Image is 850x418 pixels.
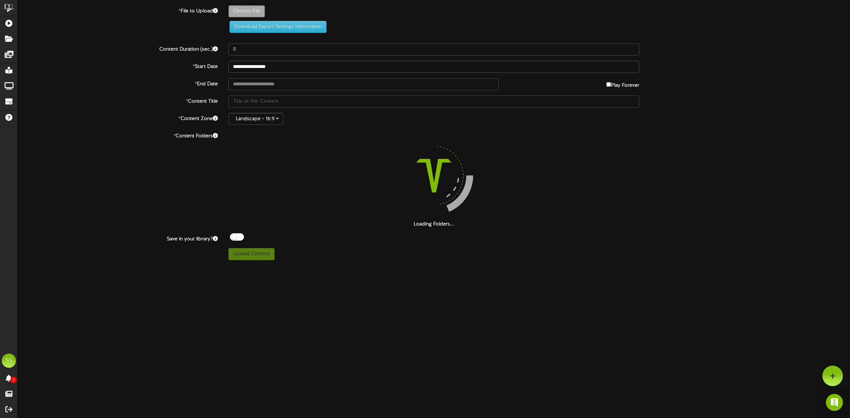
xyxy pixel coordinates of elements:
[229,21,327,33] button: Download Export Settings Information
[12,233,223,243] label: Save in your library?
[826,394,843,411] div: Open Intercom Messenger
[228,113,283,125] button: Landscape - 16:9
[12,130,223,140] label: Content Folders
[12,61,223,70] label: Start Date
[2,354,16,368] div: SS
[389,130,479,221] img: loading-spinner-4.png
[10,377,17,383] span: 0
[12,5,223,15] label: File to Upload
[606,82,611,87] input: Play Forever
[228,96,639,108] input: Title of this Content
[12,78,223,88] label: End Date
[12,44,223,53] label: Content Duration (sec.)
[12,96,223,105] label: Content Title
[606,78,639,89] label: Play Forever
[414,222,454,227] strong: Loading Folders...
[228,248,274,260] button: Upload Content
[226,24,327,29] a: Download Export Settings Information
[12,113,223,122] label: Content Zone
